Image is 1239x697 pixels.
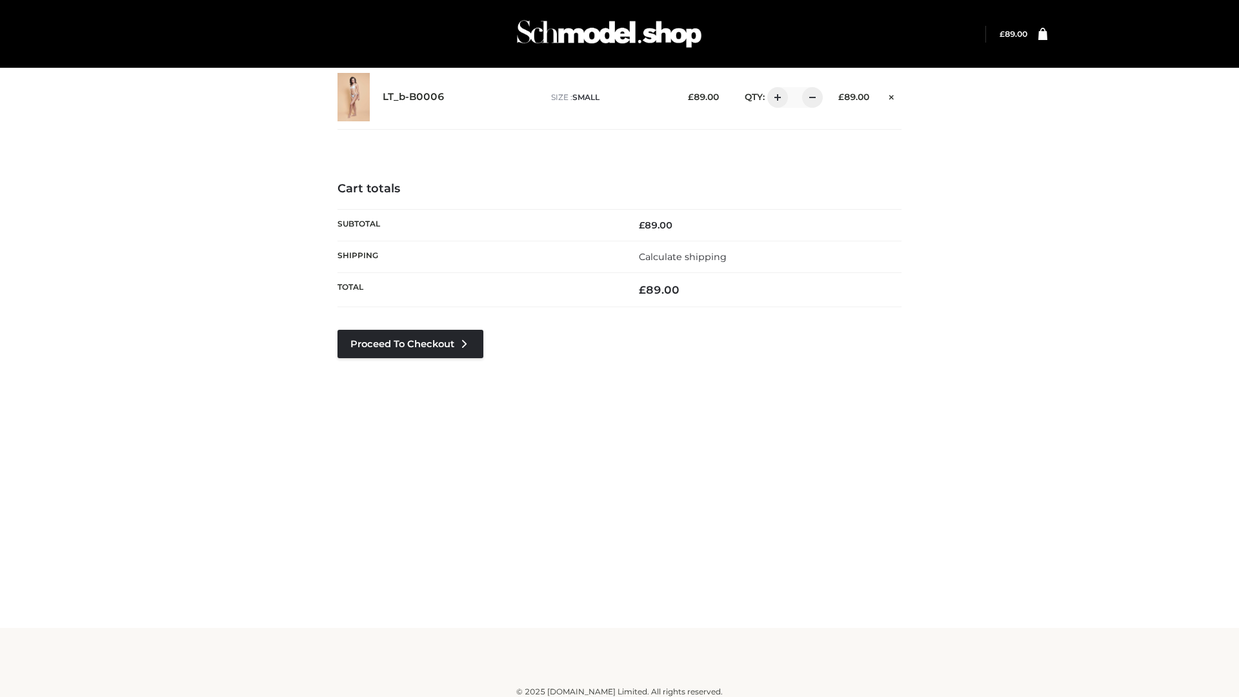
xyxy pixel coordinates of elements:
bdi: 89.00 [639,283,680,296]
span: £ [1000,29,1005,39]
a: £89.00 [1000,29,1027,39]
span: £ [838,92,844,102]
span: SMALL [572,92,599,102]
span: £ [639,219,645,231]
bdi: 89.00 [688,92,719,102]
a: LT_b-B0006 [383,91,445,103]
img: Schmodel Admin 964 [512,8,706,59]
p: size : [551,92,668,103]
th: Shipping [337,241,619,272]
th: Subtotal [337,209,619,241]
bdi: 89.00 [838,92,869,102]
a: Remove this item [882,87,902,104]
bdi: 89.00 [1000,29,1027,39]
a: Calculate shipping [639,251,727,263]
span: £ [639,283,646,296]
div: QTY: [732,87,818,108]
a: Proceed to Checkout [337,330,483,358]
h4: Cart totals [337,182,902,196]
span: £ [688,92,694,102]
bdi: 89.00 [639,219,672,231]
th: Total [337,273,619,307]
